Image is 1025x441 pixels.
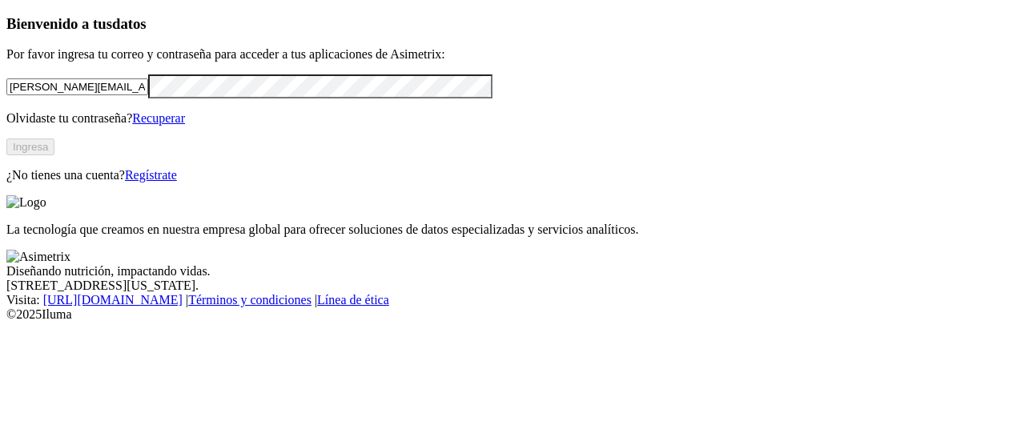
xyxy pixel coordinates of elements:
[112,15,147,32] span: datos
[6,138,54,155] button: Ingresa
[6,47,1019,62] p: Por favor ingresa tu correo y contraseña para acceder a tus aplicaciones de Asimetrix:
[6,279,1019,293] div: [STREET_ADDRESS][US_STATE].
[6,168,1019,182] p: ¿No tienes una cuenta?
[6,195,46,210] img: Logo
[6,111,1019,126] p: Olvidaste tu contraseña?
[6,15,1019,33] h3: Bienvenido a tus
[6,78,148,95] input: Tu correo
[125,168,177,182] a: Regístrate
[6,264,1019,279] div: Diseñando nutrición, impactando vidas.
[6,307,1019,322] div: © 2025 Iluma
[6,293,1019,307] div: Visita : | |
[317,293,389,307] a: Línea de ética
[6,250,70,264] img: Asimetrix
[43,293,183,307] a: [URL][DOMAIN_NAME]
[6,223,1019,237] p: La tecnología que creamos en nuestra empresa global para ofrecer soluciones de datos especializad...
[188,293,312,307] a: Términos y condiciones
[132,111,185,125] a: Recuperar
